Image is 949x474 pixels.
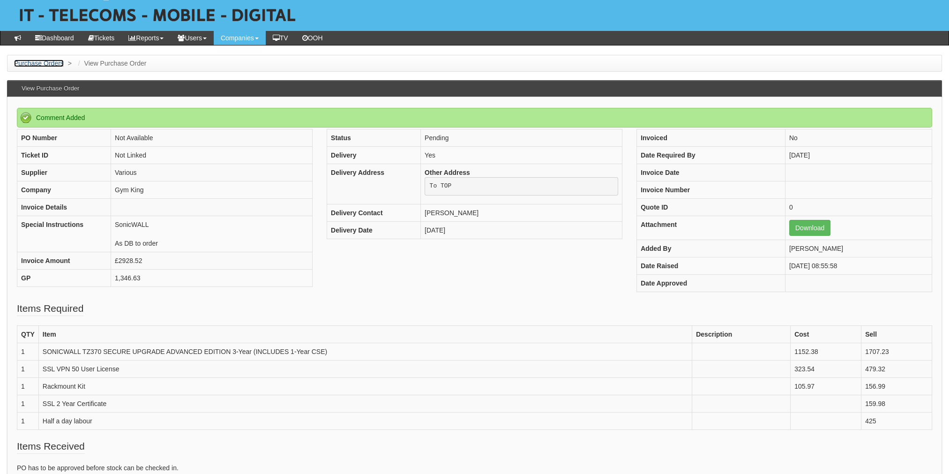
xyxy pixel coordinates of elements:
[38,377,692,395] td: Rackmount Kit
[111,252,313,269] td: £2928.52
[861,325,932,343] th: Sell
[171,31,214,45] a: Users
[17,301,83,316] legend: Items Required
[785,257,932,274] td: [DATE] 08:55:58
[327,222,421,239] th: Delivery Date
[17,360,39,377] td: 1
[111,181,313,198] td: Gym King
[692,325,791,343] th: Description
[17,198,111,216] th: Invoice Details
[38,360,692,377] td: SSL VPN 50 User License
[637,198,785,216] th: Quote ID
[791,325,861,343] th: Cost
[38,343,692,360] td: SONICWALL TZ370 SECURE UPGRADE ADVANCED EDITION 3-Year (INCLUDES 1-Year CSE)
[17,269,111,286] th: GP
[421,222,622,239] td: [DATE]
[421,204,622,222] td: [PERSON_NAME]
[637,216,785,240] th: Attachment
[861,395,932,412] td: 159.98
[637,181,785,198] th: Invoice Number
[785,240,932,257] td: [PERSON_NAME]
[421,129,622,146] td: Pending
[17,325,39,343] th: QTY
[295,31,330,45] a: OOH
[637,129,785,146] th: Invoiced
[38,412,692,429] td: Half a day labour
[111,164,313,181] td: Various
[791,360,861,377] td: 323.54
[81,31,122,45] a: Tickets
[17,108,932,128] div: Comment Added
[17,343,39,360] td: 1
[637,240,785,257] th: Added By
[327,204,421,222] th: Delivery Contact
[76,59,147,68] li: View Purchase Order
[38,325,692,343] th: Item
[637,257,785,274] th: Date Raised
[38,395,692,412] td: SSL 2 Year Certificate
[214,31,266,45] a: Companies
[14,60,64,67] a: Purchase Orders
[17,181,111,198] th: Company
[637,164,785,181] th: Invoice Date
[111,216,313,252] td: SonicWALL As DB to order
[425,177,618,196] pre: To TOP
[121,31,171,45] a: Reports
[17,395,39,412] td: 1
[861,343,932,360] td: 1707.23
[861,360,932,377] td: 479.32
[17,463,932,473] p: PO has to be approved before stock can be checked in.
[266,31,295,45] a: TV
[111,129,313,146] td: Not Available
[28,31,81,45] a: Dashboard
[111,146,313,164] td: Not Linked
[17,146,111,164] th: Ticket ID
[17,216,111,252] th: Special Instructions
[425,169,470,176] b: Other Address
[861,377,932,395] td: 156.99
[327,129,421,146] th: Status
[66,60,74,67] span: >
[785,198,932,216] td: 0
[17,81,84,97] h3: View Purchase Order
[637,146,785,164] th: Date Required By
[111,269,313,286] td: 1,346.63
[785,146,932,164] td: [DATE]
[421,146,622,164] td: Yes
[327,146,421,164] th: Delivery
[785,129,932,146] td: No
[791,377,861,395] td: 105.97
[17,439,85,454] legend: Items Received
[327,164,421,204] th: Delivery Address
[637,274,785,292] th: Date Approved
[789,220,830,236] a: Download
[17,129,111,146] th: PO Number
[17,412,39,429] td: 1
[17,252,111,269] th: Invoice Amount
[17,164,111,181] th: Supplier
[791,343,861,360] td: 1152.38
[861,412,932,429] td: 425
[17,377,39,395] td: 1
